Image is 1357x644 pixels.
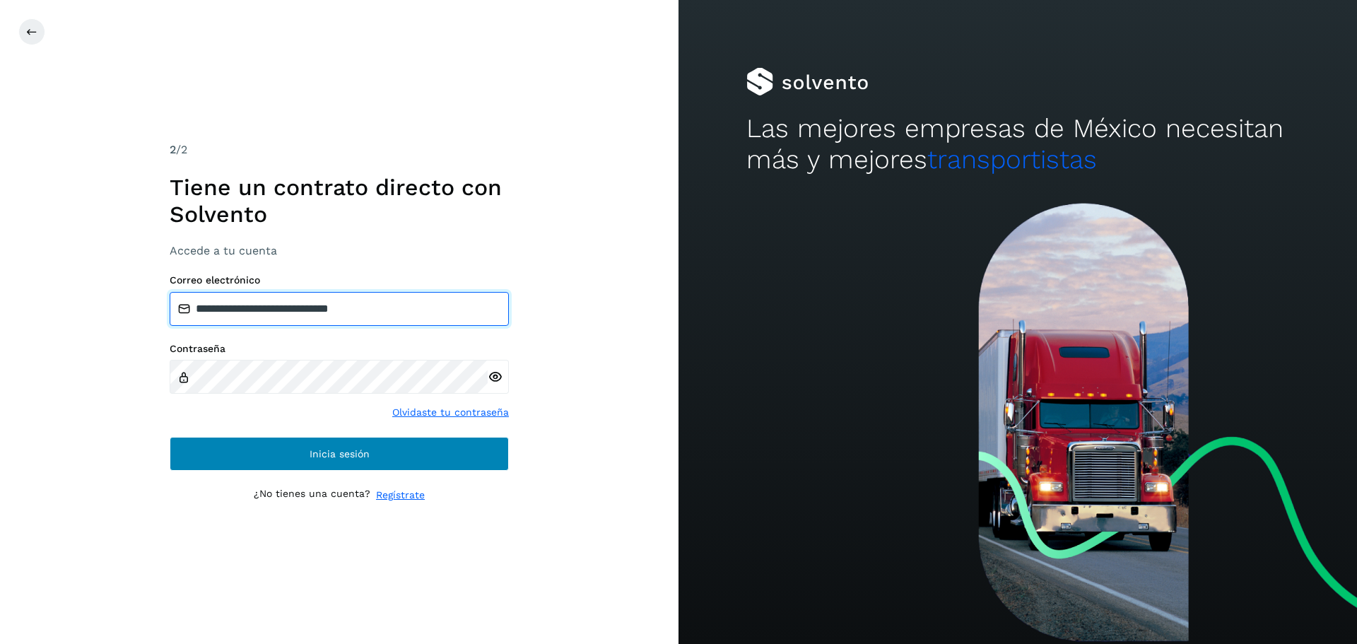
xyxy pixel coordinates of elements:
[170,274,509,286] label: Correo electrónico
[170,141,509,158] div: /2
[927,144,1097,175] span: transportistas
[170,343,509,355] label: Contraseña
[392,405,509,420] a: Olvidaste tu contraseña
[746,113,1289,176] h2: Las mejores empresas de México necesitan más y mejores
[170,174,509,228] h1: Tiene un contrato directo con Solvento
[254,488,370,503] p: ¿No tienes una cuenta?
[170,437,509,471] button: Inicia sesión
[376,488,425,503] a: Regístrate
[310,449,370,459] span: Inicia sesión
[170,143,176,156] span: 2
[170,244,509,257] h3: Accede a tu cuenta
